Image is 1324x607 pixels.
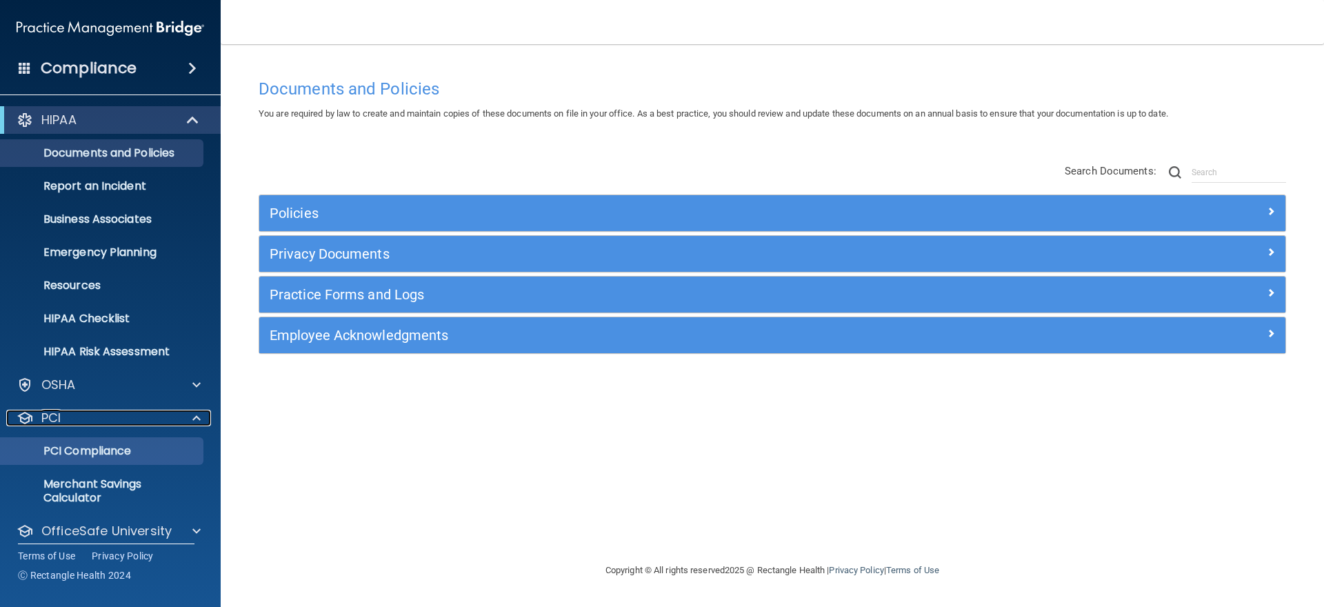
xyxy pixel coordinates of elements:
h4: Compliance [41,59,137,78]
a: Privacy Policy [829,565,883,575]
img: ic-search.3b580494.png [1169,166,1181,179]
h5: Privacy Documents [270,246,1019,261]
a: Terms of Use [18,549,75,563]
h5: Practice Forms and Logs [270,287,1019,302]
p: Documents and Policies [9,146,197,160]
a: Policies [270,202,1275,224]
a: HIPAA [17,112,200,128]
div: Copyright © All rights reserved 2025 @ Rectangle Health | | [521,548,1024,593]
a: Practice Forms and Logs [270,283,1275,306]
a: PCI [17,410,201,426]
a: OSHA [17,377,201,393]
span: Search Documents: [1065,165,1156,177]
p: Report an Incident [9,179,197,193]
span: You are required by law to create and maintain copies of these documents on file in your office. ... [259,108,1168,119]
p: Merchant Savings Calculator [9,477,197,505]
h5: Employee Acknowledgments [270,328,1019,343]
p: Emergency Planning [9,246,197,259]
h4: Documents and Policies [259,80,1286,98]
a: Terms of Use [886,565,939,575]
img: PMB logo [17,14,204,42]
a: OfficeSafe University [17,523,201,539]
p: Business Associates [9,212,197,226]
p: OfficeSafe University [41,523,172,539]
span: Ⓒ Rectangle Health 2024 [18,568,131,582]
a: Employee Acknowledgments [270,324,1275,346]
p: OSHA [41,377,76,393]
p: HIPAA Risk Assessment [9,345,197,359]
p: PCI Compliance [9,444,197,458]
a: Privacy Documents [270,243,1275,265]
p: PCI [41,410,61,426]
p: HIPAA Checklist [9,312,197,326]
p: HIPAA [41,112,77,128]
p: Resources [9,279,197,292]
a: Privacy Policy [92,549,154,563]
input: Search [1192,162,1286,183]
h5: Policies [270,206,1019,221]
